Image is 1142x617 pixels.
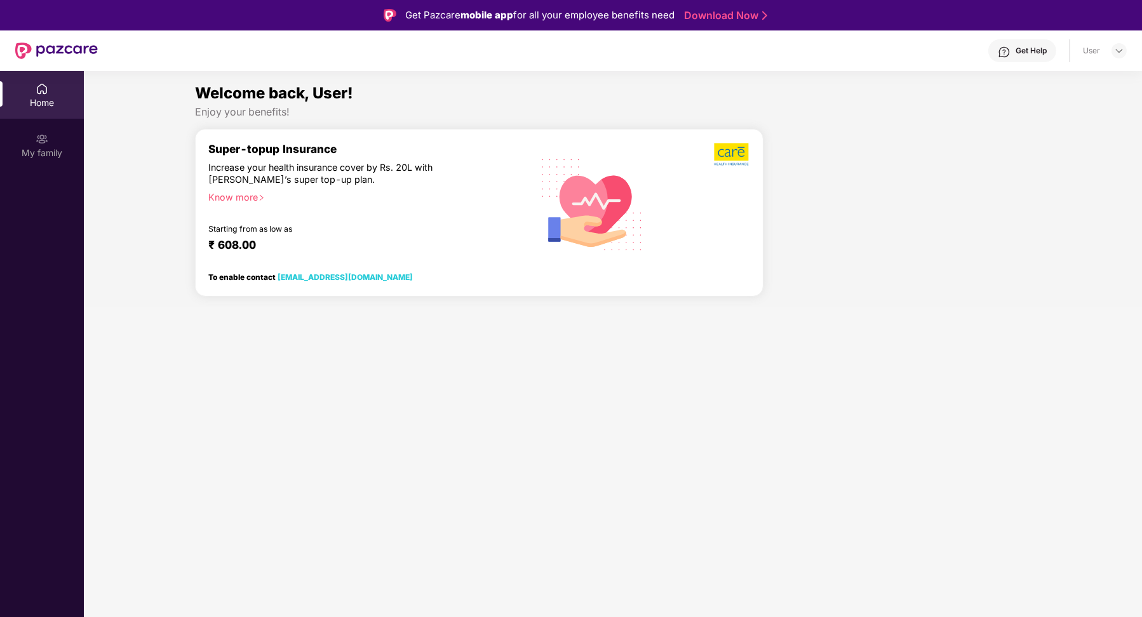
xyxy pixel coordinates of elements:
[998,46,1011,58] img: svg+xml;base64,PHN2ZyBpZD0iSGVscC0zMngzMiIgeG1sbnM9Imh0dHA6Ly93d3cudzMub3JnLzIwMDAvc3ZnIiB3aWR0aD...
[384,9,396,22] img: Logo
[208,142,525,156] div: Super-topup Insurance
[208,224,471,233] div: Starting from as low as
[714,142,750,166] img: b5dec4f62d2307b9de63beb79f102df3.png
[208,191,517,200] div: Know more
[36,83,48,95] img: svg+xml;base64,PHN2ZyBpZD0iSG9tZSIgeG1sbnM9Imh0dHA6Ly93d3cudzMub3JnLzIwMDAvc3ZnIiB3aWR0aD0iMjAiIG...
[1083,46,1100,56] div: User
[15,43,98,59] img: New Pazcare Logo
[208,238,512,253] div: ₹ 608.00
[532,142,653,265] img: svg+xml;base64,PHN2ZyB4bWxucz0iaHR0cDovL3d3dy53My5vcmcvMjAwMC9zdmciIHhtbG5zOnhsaW5rPSJodHRwOi8vd3...
[208,272,413,281] div: To enable contact
[195,105,1031,119] div: Enjoy your benefits!
[684,9,763,22] a: Download Now
[208,161,469,185] div: Increase your health insurance cover by Rs. 20L with [PERSON_NAME]’s super top-up plan.
[36,133,48,145] img: svg+xml;base64,PHN2ZyB3aWR0aD0iMjAiIGhlaWdodD0iMjAiIHZpZXdCb3g9IjAgMCAyMCAyMCIgZmlsbD0ibm9uZSIgeG...
[195,84,353,102] span: Welcome back, User!
[460,9,513,21] strong: mobile app
[1114,46,1124,56] img: svg+xml;base64,PHN2ZyBpZD0iRHJvcGRvd24tMzJ4MzIiIHhtbG5zPSJodHRwOi8vd3d3LnczLm9yZy8yMDAwL3N2ZyIgd2...
[1016,46,1047,56] div: Get Help
[762,9,767,22] img: Stroke
[278,272,413,282] a: [EMAIL_ADDRESS][DOMAIN_NAME]
[405,8,675,23] div: Get Pazcare for all your employee benefits need
[258,194,265,201] span: right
